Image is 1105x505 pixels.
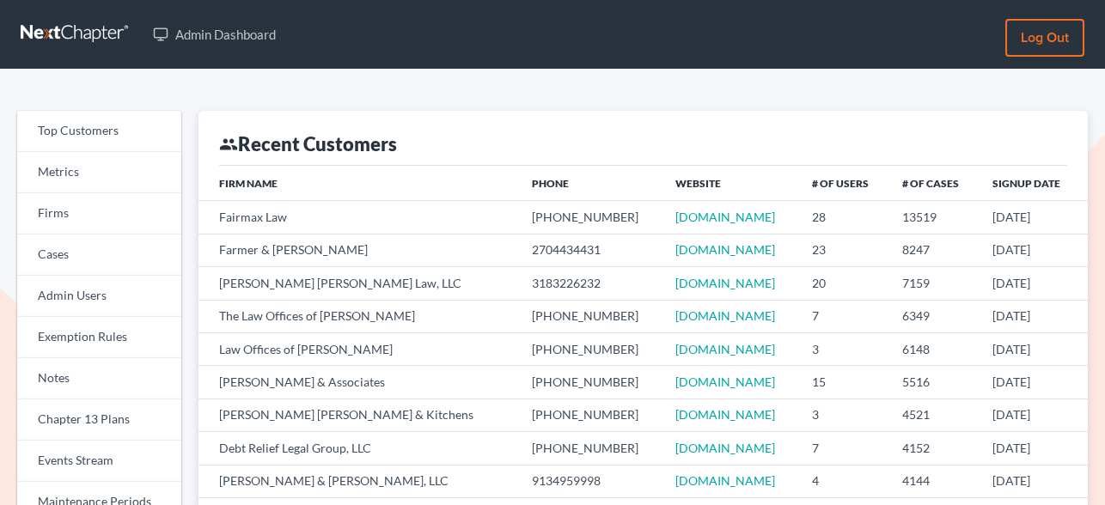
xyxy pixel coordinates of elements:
[979,366,1088,399] td: [DATE]
[888,399,979,431] td: 4521
[888,300,979,332] td: 6349
[17,111,181,152] a: Top Customers
[198,201,518,234] td: Fairmax Law
[798,432,888,465] td: 7
[675,374,775,389] a: [DOMAIN_NAME]
[198,366,518,399] td: [PERSON_NAME] & Associates
[17,399,181,441] a: Chapter 13 Plans
[518,366,662,399] td: [PHONE_NUMBER]
[675,276,775,290] a: [DOMAIN_NAME]
[979,166,1088,200] th: Signup Date
[1005,19,1084,57] a: Log out
[518,267,662,300] td: 3183226232
[17,358,181,399] a: Notes
[888,201,979,234] td: 13519
[798,234,888,266] td: 23
[518,234,662,266] td: 2704434431
[198,432,518,465] td: Debt Relief Legal Group, LLC
[888,234,979,266] td: 8247
[979,201,1088,234] td: [DATE]
[144,19,284,50] a: Admin Dashboard
[675,242,775,257] a: [DOMAIN_NAME]
[198,166,518,200] th: Firm Name
[17,193,181,234] a: Firms
[798,366,888,399] td: 15
[798,465,888,497] td: 4
[518,465,662,497] td: 9134959998
[979,332,1088,365] td: [DATE]
[675,210,775,224] a: [DOMAIN_NAME]
[198,332,518,365] td: Law Offices of [PERSON_NAME]
[675,342,775,356] a: [DOMAIN_NAME]
[518,399,662,431] td: [PHONE_NUMBER]
[17,276,181,317] a: Admin Users
[888,332,979,365] td: 6148
[675,473,775,488] a: [DOMAIN_NAME]
[798,300,888,332] td: 7
[198,399,518,431] td: [PERSON_NAME] [PERSON_NAME] & Kitchens
[675,308,775,323] a: [DOMAIN_NAME]
[888,267,979,300] td: 7159
[979,432,1088,465] td: [DATE]
[518,332,662,365] td: [PHONE_NUMBER]
[198,267,518,300] td: [PERSON_NAME] [PERSON_NAME] Law, LLC
[979,300,1088,332] td: [DATE]
[888,166,979,200] th: # of Cases
[17,317,181,358] a: Exemption Rules
[675,441,775,455] a: [DOMAIN_NAME]
[979,267,1088,300] td: [DATE]
[798,332,888,365] td: 3
[198,465,518,497] td: [PERSON_NAME] & [PERSON_NAME], LLC
[888,366,979,399] td: 5516
[888,432,979,465] td: 4152
[662,166,797,200] th: Website
[219,135,238,154] i: group
[798,201,888,234] td: 28
[17,234,181,276] a: Cases
[198,234,518,266] td: Farmer & [PERSON_NAME]
[17,152,181,193] a: Metrics
[979,465,1088,497] td: [DATE]
[798,166,888,200] th: # of Users
[518,432,662,465] td: [PHONE_NUMBER]
[888,465,979,497] td: 4144
[798,267,888,300] td: 20
[979,234,1088,266] td: [DATE]
[518,300,662,332] td: [PHONE_NUMBER]
[798,399,888,431] td: 3
[518,201,662,234] td: [PHONE_NUMBER]
[219,131,397,156] div: Recent Customers
[17,441,181,482] a: Events Stream
[979,399,1088,431] td: [DATE]
[198,300,518,332] td: The Law Offices of [PERSON_NAME]
[518,166,662,200] th: Phone
[675,407,775,422] a: [DOMAIN_NAME]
